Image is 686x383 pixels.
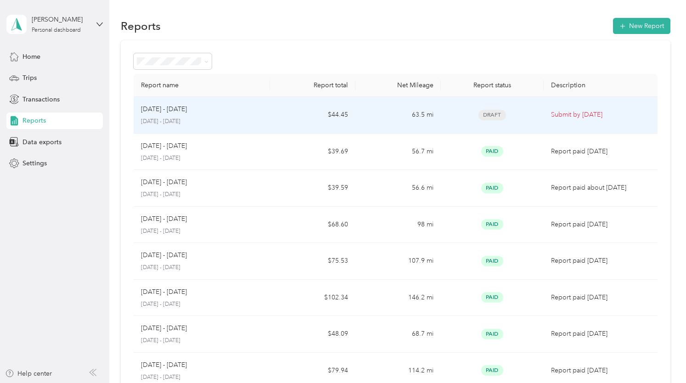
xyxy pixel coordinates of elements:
[551,110,650,120] p: Submit by [DATE]
[551,329,650,339] p: Report paid [DATE]
[141,300,263,309] p: [DATE] - [DATE]
[355,243,441,280] td: 107.9 mi
[551,256,650,266] p: Report paid [DATE]
[448,81,536,89] div: Report status
[551,183,650,193] p: Report paid about [DATE]
[551,220,650,230] p: Report paid [DATE]
[551,293,650,303] p: Report paid [DATE]
[481,146,503,157] span: Paid
[22,158,47,168] span: Settings
[141,227,263,236] p: [DATE] - [DATE]
[141,214,187,224] p: [DATE] - [DATE]
[355,316,441,353] td: 68.7 mi
[355,97,441,134] td: 63.5 mi
[270,74,355,97] th: Report total
[544,74,658,97] th: Description
[141,250,187,260] p: [DATE] - [DATE]
[355,280,441,316] td: 146.2 mi
[551,146,650,157] p: Report paid [DATE]
[481,365,503,376] span: Paid
[141,177,187,187] p: [DATE] - [DATE]
[551,366,650,376] p: Report paid [DATE]
[22,73,37,83] span: Trips
[355,170,441,207] td: 56.6 mi
[270,280,355,316] td: $102.34
[481,329,503,339] span: Paid
[481,183,503,193] span: Paid
[355,207,441,243] td: 98 mi
[270,316,355,353] td: $48.09
[141,337,263,345] p: [DATE] - [DATE]
[22,52,40,62] span: Home
[141,360,187,370] p: [DATE] - [DATE]
[22,137,62,147] span: Data exports
[270,134,355,170] td: $39.69
[141,373,263,382] p: [DATE] - [DATE]
[32,28,81,33] div: Personal dashboard
[141,191,263,199] p: [DATE] - [DATE]
[141,104,187,114] p: [DATE] - [DATE]
[32,15,89,24] div: [PERSON_NAME]
[270,243,355,280] td: $75.53
[22,95,60,104] span: Transactions
[5,369,52,378] button: Help center
[613,18,670,34] button: New Report
[270,207,355,243] td: $68.60
[141,287,187,297] p: [DATE] - [DATE]
[141,264,263,272] p: [DATE] - [DATE]
[141,118,263,126] p: [DATE] - [DATE]
[141,141,187,151] p: [DATE] - [DATE]
[141,323,187,333] p: [DATE] - [DATE]
[134,74,270,97] th: Report name
[270,97,355,134] td: $44.45
[481,256,503,266] span: Paid
[121,21,161,31] h1: Reports
[478,110,506,120] span: Draft
[481,219,503,230] span: Paid
[355,74,441,97] th: Net Mileage
[270,170,355,207] td: $39.59
[481,292,503,303] span: Paid
[141,154,263,163] p: [DATE] - [DATE]
[635,332,686,383] iframe: Everlance-gr Chat Button Frame
[355,134,441,170] td: 56.7 mi
[22,116,46,125] span: Reports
